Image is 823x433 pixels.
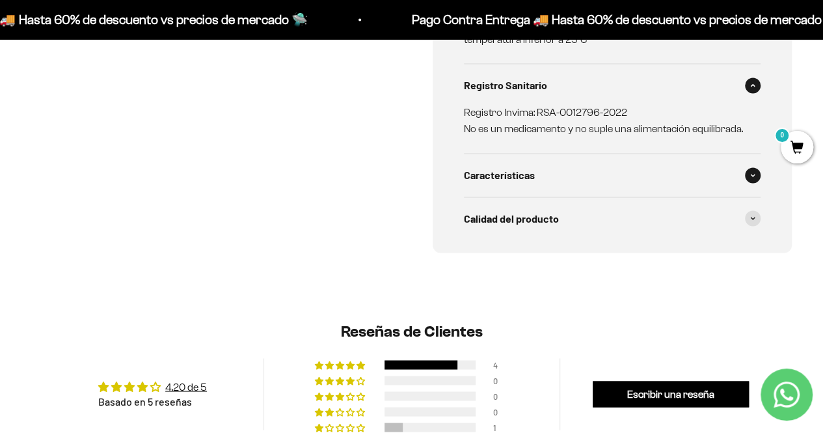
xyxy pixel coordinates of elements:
div: Average rating is 4.20 stars [98,379,207,394]
div: 1 [493,423,509,432]
a: Escribir una reseña [593,381,749,407]
div: Basado en 5 reseñas [98,394,207,408]
p: Registro Invima: RSA-0012796-2022 No es un medicamento y no suple una alimentación equilibrada. [464,104,746,137]
summary: Calidad del producto [464,197,761,240]
div: 20% (1) reviews with 1 star rating [315,423,367,432]
span: Características [464,167,535,184]
a: 4.20 de 5 [165,381,207,392]
summary: Características [464,154,761,197]
mark: 0 [774,128,790,143]
span: Calidad del producto [464,210,559,227]
div: 80% (4) reviews with 5 star rating [315,360,367,369]
span: Registro Sanitario [464,77,547,94]
div: 4 [493,360,509,369]
h2: Reseñas de Clientes [42,320,781,342]
a: 0 [781,141,813,156]
summary: Registro Sanitario [464,64,761,107]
